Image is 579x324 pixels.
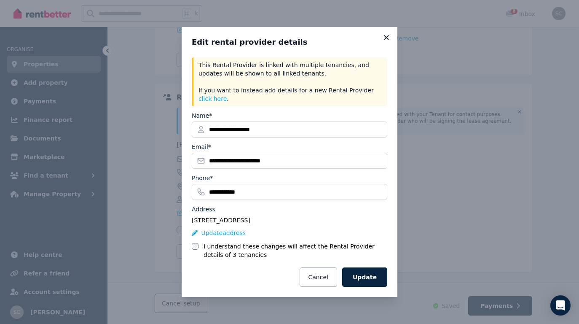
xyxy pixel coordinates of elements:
[192,217,250,224] span: [STREET_ADDRESS]
[192,143,211,151] label: Email*
[550,295,571,316] div: Open Intercom Messenger
[192,229,246,237] button: Updateaddress
[192,205,215,213] label: Address
[192,174,213,182] label: Phone*
[192,37,387,47] h3: Edit rental provider details
[300,267,337,287] button: Cancel
[192,111,212,120] label: Name*
[342,267,387,287] button: Update
[198,94,227,103] button: click here
[198,61,382,103] p: This Rental Provider is linked with multiple tenancies, and updates will be shown to all linked t...
[204,242,387,259] label: I understand these changes will affect the Rental Provider details of 3 tenancies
